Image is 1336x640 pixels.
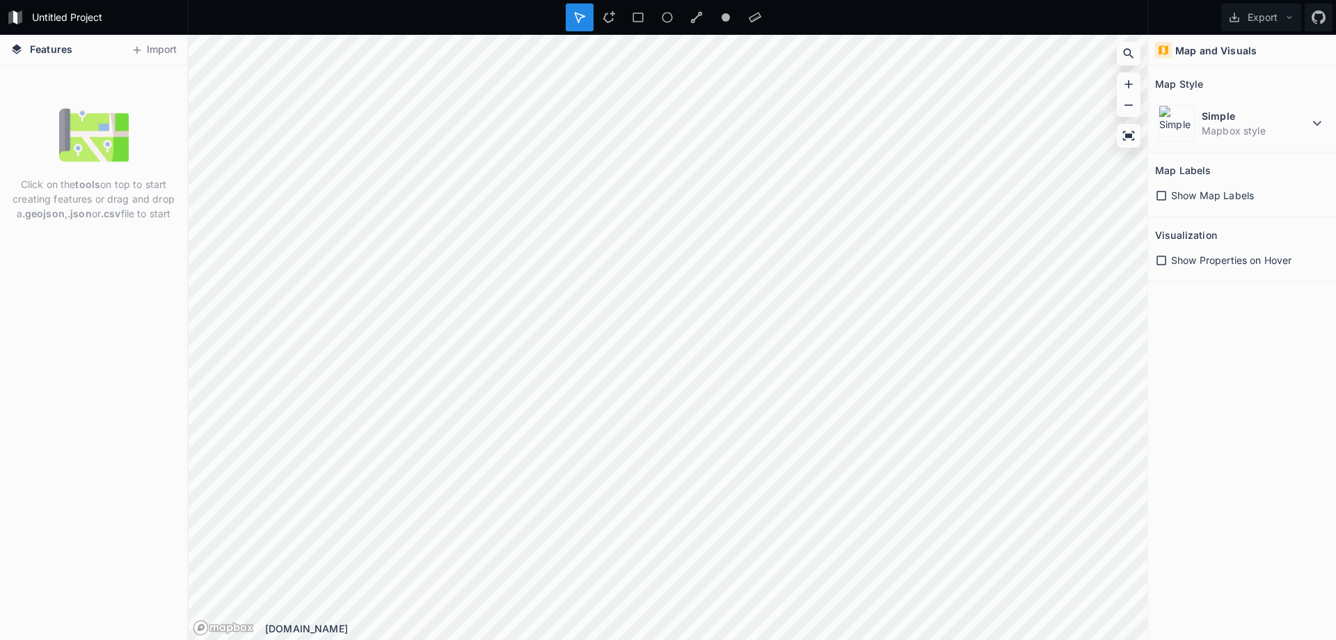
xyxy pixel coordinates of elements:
[193,620,254,636] a: Mapbox logo
[1159,105,1195,141] img: Simple
[1155,224,1217,246] h2: Visualization
[1171,253,1291,267] span: Show Properties on Hover
[1221,3,1301,31] button: Export
[101,208,121,219] strong: .csv
[265,621,1147,636] div: [DOMAIN_NAME]
[1202,109,1309,123] dt: Simple
[67,208,92,219] strong: .json
[1202,123,1309,138] dd: Mapbox style
[1171,188,1254,203] span: Show Map Labels
[10,177,177,221] p: Click on the on top to start creating features or drag and drop a , or file to start
[1155,73,1203,95] h2: Map Style
[1155,159,1211,181] h2: Map Labels
[124,39,184,61] button: Import
[22,208,65,219] strong: .geojson
[1175,43,1257,58] h4: Map and Visuals
[59,100,129,170] img: empty
[75,178,100,190] strong: tools
[30,42,72,56] span: Features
